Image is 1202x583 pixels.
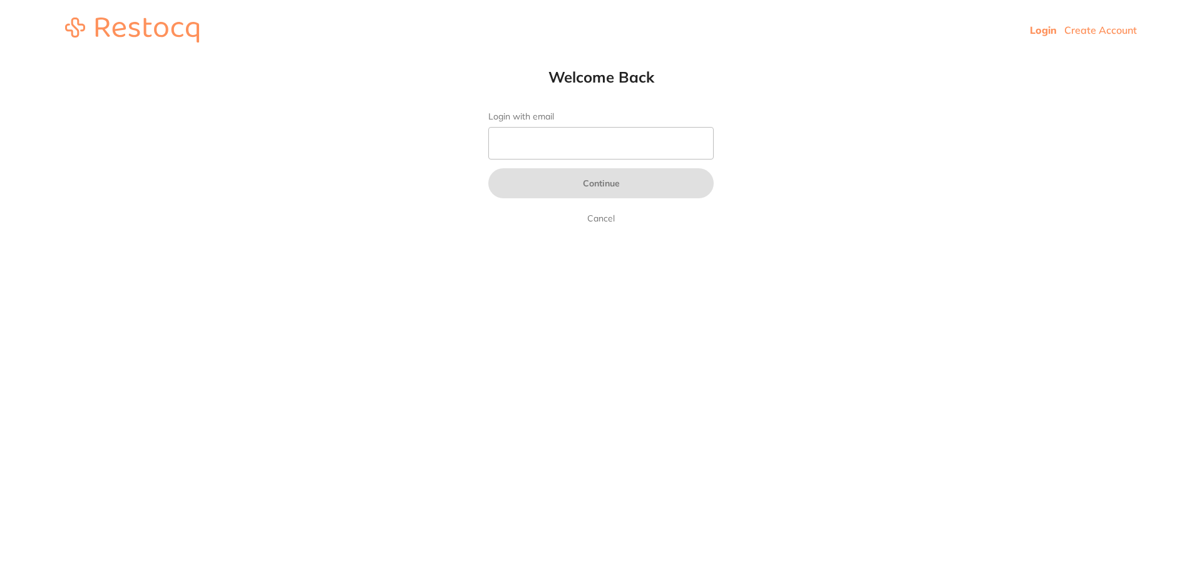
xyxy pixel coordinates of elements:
[488,168,714,198] button: Continue
[1064,24,1137,36] a: Create Account
[585,211,617,226] a: Cancel
[1030,24,1057,36] a: Login
[65,18,199,43] img: restocq_logo.svg
[488,111,714,122] label: Login with email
